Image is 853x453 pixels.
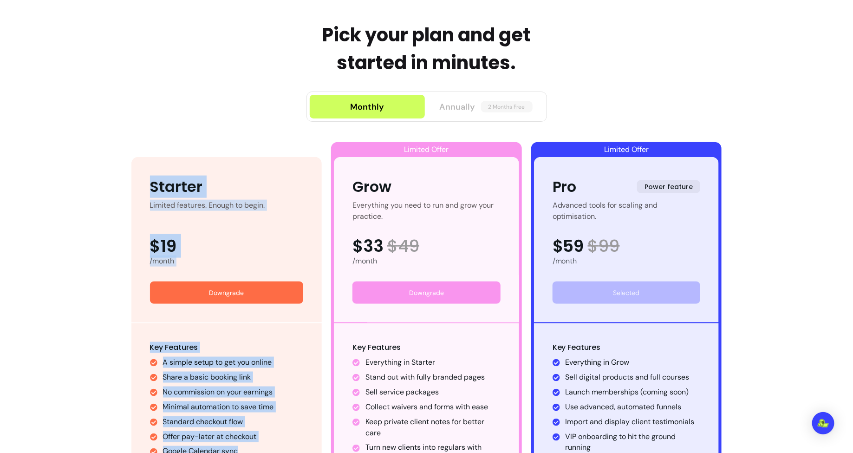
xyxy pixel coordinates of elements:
li: Minimal automation to save time [163,401,304,413]
li: A simple setup to get you online [163,357,304,368]
div: Everything you need to run and grow your practice. [352,200,501,222]
li: Import and display client testimonials [566,416,701,427]
li: No commission on your earnings [163,387,304,398]
div: Advanced tools for scaling and optimisation. [553,200,701,222]
span: $33 [352,237,384,256]
li: Standard checkout flow [163,416,304,427]
li: Stand out with fully branded pages [365,372,501,383]
li: Launch memberships (coming soon) [566,387,701,398]
span: $ 49 [387,237,419,256]
li: Use advanced, automated funnels [566,401,701,413]
span: $19 [150,237,177,256]
span: 2 Months Free [481,101,533,112]
span: Key Features [150,342,198,353]
li: Sell digital products and full courses [566,372,701,383]
li: Share a basic booking link [163,372,304,383]
span: Power feature [637,180,700,193]
div: Limited Offer [534,142,719,157]
li: Sell service packages [365,387,501,398]
span: Key Features [352,342,401,353]
li: Everything in Starter [365,357,501,368]
button: Downgrade [150,282,304,304]
li: Collect waivers and forms with ease [365,401,501,413]
div: Starter [150,176,203,198]
li: Keep private client notes for better care [365,416,501,439]
li: Offer pay-later at checkout [163,431,304,442]
button: Downgrade [352,282,501,304]
span: $59 [553,237,584,256]
div: /month [352,256,501,267]
span: Annually [440,100,475,113]
span: Key Features [553,342,601,353]
div: /month [150,256,304,267]
div: Grow [352,176,391,198]
div: Pro [553,176,577,198]
div: Monthly [350,100,384,113]
h1: Pick your plan and get started in minutes. [296,21,557,77]
div: /month [553,256,701,267]
div: Open Intercom Messenger [812,412,834,434]
li: Everything in Grow [566,357,701,368]
div: Limited Offer [334,142,519,157]
span: $ 99 [588,237,620,256]
div: Limited features. Enough to begin. [150,200,265,222]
